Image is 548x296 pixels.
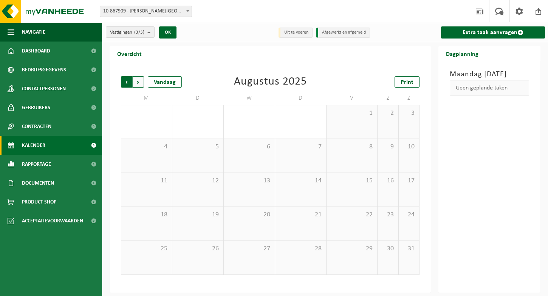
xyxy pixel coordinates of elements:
span: 6 [228,143,271,151]
span: Print [401,79,413,85]
span: 2 [381,109,394,117]
a: Print [395,76,420,88]
span: 28 [279,245,322,253]
span: 25 [125,245,168,253]
td: Z [399,91,420,105]
span: 5 [176,143,220,151]
span: Volgende [133,76,144,88]
span: Vorige [121,76,132,88]
span: 29 [330,245,374,253]
span: 15 [330,177,374,185]
span: Navigatie [22,23,45,42]
span: 1 [330,109,374,117]
span: 3 [402,109,415,117]
div: Geen geplande taken [450,80,529,96]
td: V [327,91,378,105]
span: 30 [381,245,394,253]
td: M [121,91,172,105]
span: 17 [402,177,415,185]
span: Dashboard [22,42,50,60]
span: Kalender [22,136,45,155]
span: 10 [402,143,415,151]
span: Contracten [22,117,51,136]
span: 16 [381,177,394,185]
span: Gebruikers [22,98,50,117]
h2: Overzicht [110,46,149,61]
td: D [172,91,224,105]
span: 31 [402,245,415,253]
span: 14 [279,177,322,185]
span: 27 [228,245,271,253]
span: 9 [381,143,394,151]
span: 21 [279,211,322,219]
button: Vestigingen(3/3) [106,26,155,38]
span: 12 [176,177,220,185]
span: Documenten [22,174,54,193]
span: 10-867909 - CASARO - OOSTKAMP [100,6,192,17]
h2: Dagplanning [438,46,486,61]
span: 26 [176,245,220,253]
span: 23 [381,211,394,219]
a: Extra taak aanvragen [441,26,545,39]
td: D [275,91,327,105]
span: Product Shop [22,193,56,211]
li: Uit te voeren [279,28,313,38]
span: 24 [402,211,415,219]
span: 22 [330,211,374,219]
span: 18 [125,211,168,219]
span: 7 [279,143,322,151]
li: Afgewerkt en afgemeld [316,28,370,38]
span: 11 [125,177,168,185]
div: Vandaag [148,76,182,88]
span: 4 [125,143,168,151]
span: 20 [228,211,271,219]
span: Rapportage [22,155,51,174]
td: Z [378,91,398,105]
td: W [224,91,275,105]
span: 19 [176,211,220,219]
span: Acceptatievoorwaarden [22,211,83,230]
span: Vestigingen [110,27,144,38]
div: Augustus 2025 [234,76,307,88]
span: 13 [228,177,271,185]
span: Contactpersonen [22,79,66,98]
h3: Maandag [DATE] [450,69,529,80]
count: (3/3) [134,30,144,35]
span: Bedrijfsgegevens [22,60,66,79]
button: OK [159,26,176,39]
span: 8 [330,143,374,151]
